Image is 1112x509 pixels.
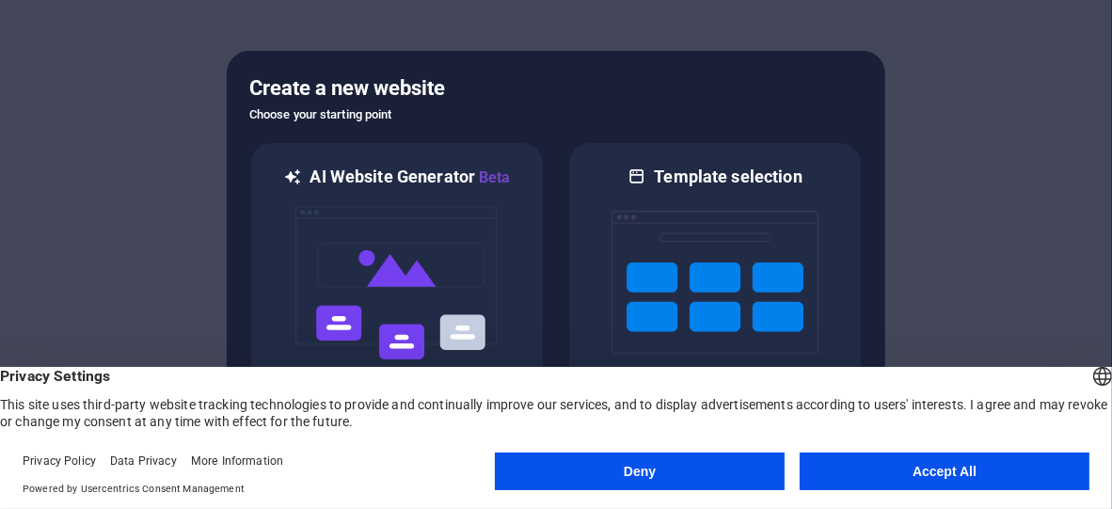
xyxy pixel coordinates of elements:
h6: AI Website Generator [310,166,510,189]
div: AI Website GeneratorBetaaiLet the AI Website Generator create a website based on your input. [249,141,545,436]
img: ai [294,189,500,377]
h5: Create a new website [249,73,863,103]
h6: Template selection [654,166,802,188]
h6: Choose your starting point [249,103,863,126]
span: Beta [475,168,511,186]
div: Template selectionChoose from 150+ templates and adjust it to you needs. [567,141,863,436]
